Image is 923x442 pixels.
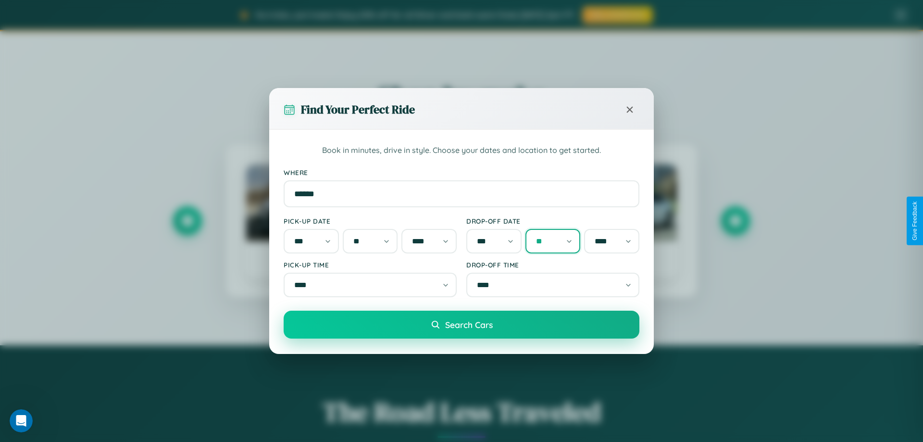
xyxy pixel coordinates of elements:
label: Pick-up Date [284,217,457,225]
label: Drop-off Date [466,217,639,225]
h3: Find Your Perfect Ride [301,101,415,117]
button: Search Cars [284,311,639,339]
p: Book in minutes, drive in style. Choose your dates and location to get started. [284,144,639,157]
span: Search Cars [445,319,493,330]
label: Drop-off Time [466,261,639,269]
label: Where [284,168,639,177]
label: Pick-up Time [284,261,457,269]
